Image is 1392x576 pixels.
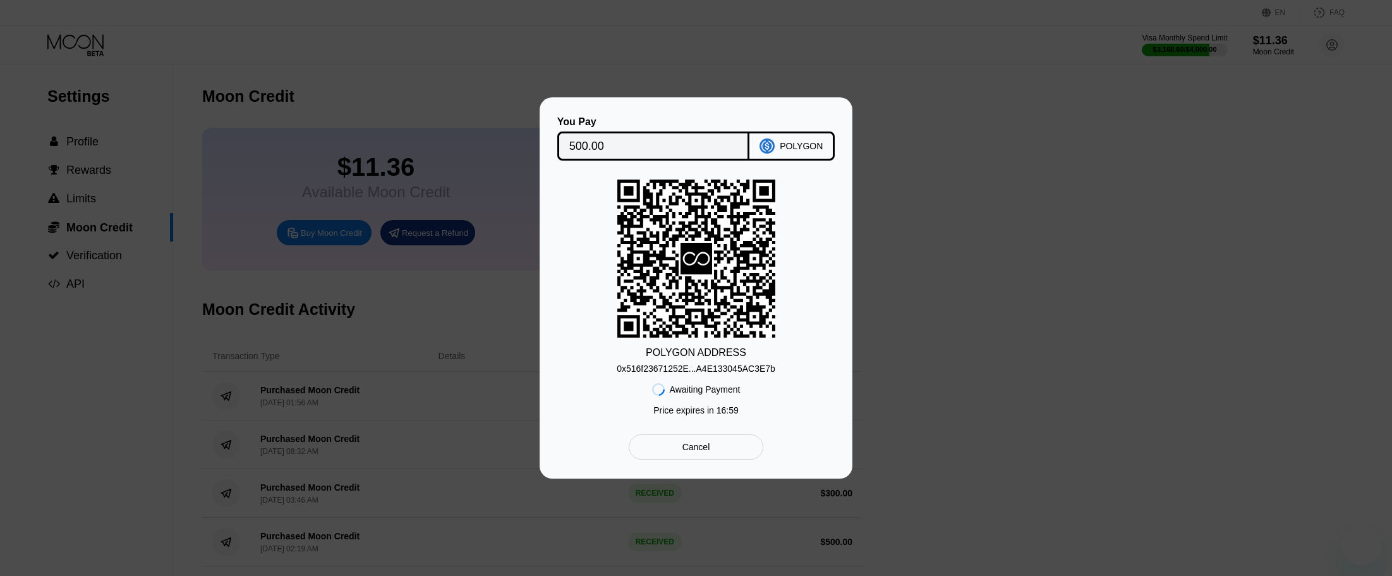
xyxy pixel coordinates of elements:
div: POLYGON [780,141,823,151]
span: 16 : 59 [717,405,739,415]
div: Awaiting Payment [670,384,741,395]
div: Cancel [629,434,763,460]
div: Price expires in [653,405,739,415]
iframe: Button to launch messaging window [1341,525,1382,566]
div: 0x516f23671252E...A4E133045AC3E7b [617,364,775,374]
div: Cancel [682,441,710,453]
div: 0x516f23671252E...A4E133045AC3E7b [617,358,775,374]
div: You Pay [557,116,750,128]
div: You PayPOLYGON [559,116,833,161]
div: POLYGON ADDRESS [646,347,746,358]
